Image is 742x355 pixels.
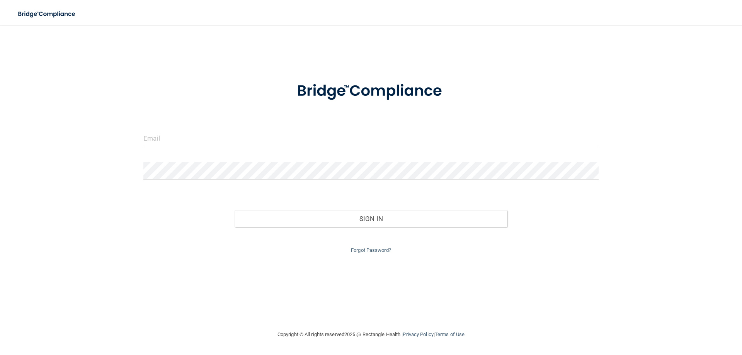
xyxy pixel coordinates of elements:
[12,6,83,22] img: bridge_compliance_login_screen.278c3ca4.svg
[351,247,391,253] a: Forgot Password?
[235,210,508,227] button: Sign In
[281,71,461,111] img: bridge_compliance_login_screen.278c3ca4.svg
[230,322,512,347] div: Copyright © All rights reserved 2025 @ Rectangle Health | |
[403,331,433,337] a: Privacy Policy
[435,331,465,337] a: Terms of Use
[143,130,599,147] input: Email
